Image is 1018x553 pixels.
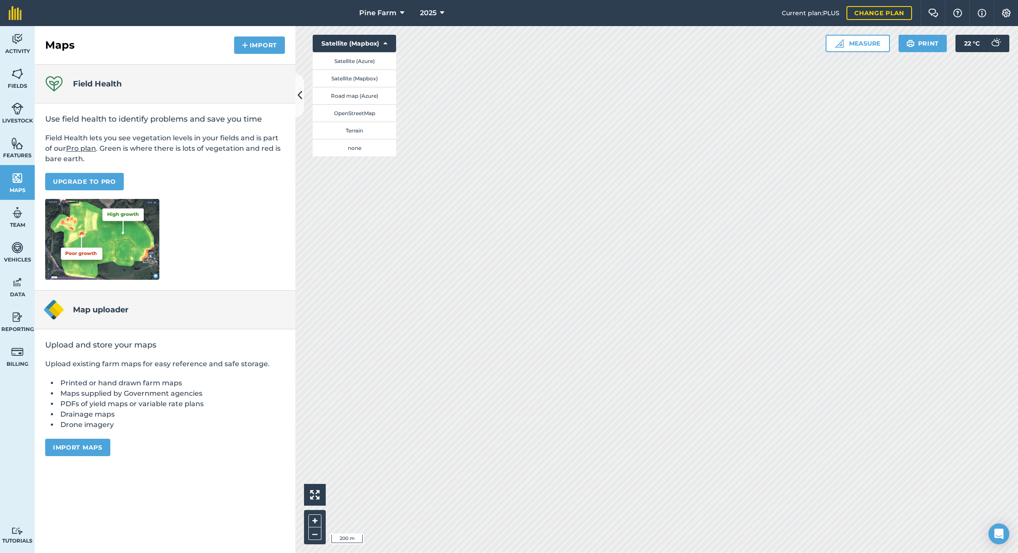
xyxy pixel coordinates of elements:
div: Open Intercom Messenger [988,523,1009,544]
button: Road map (Azure) [313,87,396,104]
img: svg+xml;base64,PD94bWwgdmVyc2lvbj0iMS4wIiBlbmNvZGluZz0idXRmLTgiPz4KPCEtLSBHZW5lcmF0b3I6IEFkb2JlIE... [11,241,23,254]
button: Print [899,35,947,52]
span: Current plan : PLUS [782,8,840,18]
img: svg+xml;base64,PD94bWwgdmVyc2lvbj0iMS4wIiBlbmNvZGluZz0idXRmLTgiPz4KPCEtLSBHZW5lcmF0b3I6IEFkb2JlIE... [11,527,23,535]
button: Terrain [313,122,396,139]
img: A cog icon [1001,9,1011,17]
h4: Map uploader [73,304,129,316]
button: Import [234,36,285,54]
li: Drainage maps [58,409,285,420]
img: svg+xml;base64,PHN2ZyB4bWxucz0iaHR0cDovL3d3dy53My5vcmcvMjAwMC9zdmciIHdpZHRoPSI1NiIgaGVpZ2h0PSI2MC... [11,67,23,80]
a: Pro plan [66,144,96,152]
img: svg+xml;base64,PHN2ZyB4bWxucz0iaHR0cDovL3d3dy53My5vcmcvMjAwMC9zdmciIHdpZHRoPSIxNyIgaGVpZ2h0PSIxNy... [978,8,986,18]
img: svg+xml;base64,PD94bWwgdmVyc2lvbj0iMS4wIiBlbmNvZGluZz0idXRmLTgiPz4KPCEtLSBHZW5lcmF0b3I6IEFkb2JlIE... [11,311,23,324]
span: 2025 [420,8,436,18]
img: A question mark icon [952,9,963,17]
button: + [308,514,321,527]
button: Measure [826,35,890,52]
img: Two speech bubbles overlapping with the left bubble in the forefront [928,9,939,17]
img: svg+xml;base64,PD94bWwgdmVyc2lvbj0iMS4wIiBlbmNvZGluZz0idXRmLTgiPz4KPCEtLSBHZW5lcmF0b3I6IEFkb2JlIE... [11,206,23,219]
a: Change plan [846,6,912,20]
h2: Upload and store your maps [45,340,285,350]
span: 22 ° C [964,35,980,52]
button: 22 °C [955,35,1009,52]
img: svg+xml;base64,PHN2ZyB4bWxucz0iaHR0cDovL3d3dy53My5vcmcvMjAwMC9zdmciIHdpZHRoPSIxNCIgaGVpZ2h0PSIyNC... [242,40,248,50]
span: Pine Farm [359,8,397,18]
li: Drone imagery [58,420,285,430]
button: – [308,527,321,540]
button: Satellite (Azure) [313,52,396,70]
a: Upgrade to Pro [45,173,124,190]
button: Satellite (Mapbox) [313,70,396,87]
img: svg+xml;base64,PD94bWwgdmVyc2lvbj0iMS4wIiBlbmNvZGluZz0idXRmLTgiPz4KPCEtLSBHZW5lcmF0b3I6IEFkb2JlIE... [11,345,23,358]
li: Maps supplied by Government agencies [58,388,285,399]
img: svg+xml;base64,PHN2ZyB4bWxucz0iaHR0cDovL3d3dy53My5vcmcvMjAwMC9zdmciIHdpZHRoPSI1NiIgaGVpZ2h0PSI2MC... [11,172,23,185]
img: svg+xml;base64,PD94bWwgdmVyc2lvbj0iMS4wIiBlbmNvZGluZz0idXRmLTgiPz4KPCEtLSBHZW5lcmF0b3I6IEFkb2JlIE... [11,102,23,115]
img: fieldmargin Logo [9,6,22,20]
h2: Use field health to identify problems and save you time [45,114,285,124]
img: svg+xml;base64,PD94bWwgdmVyc2lvbj0iMS4wIiBlbmNvZGluZz0idXRmLTgiPz4KPCEtLSBHZW5lcmF0b3I6IEFkb2JlIE... [987,35,1004,52]
img: svg+xml;base64,PHN2ZyB4bWxucz0iaHR0cDovL3d3dy53My5vcmcvMjAwMC9zdmciIHdpZHRoPSI1NiIgaGVpZ2h0PSI2MC... [11,137,23,150]
img: svg+xml;base64,PHN2ZyB4bWxucz0iaHR0cDovL3d3dy53My5vcmcvMjAwMC9zdmciIHdpZHRoPSIxOSIgaGVpZ2h0PSIyNC... [906,38,915,49]
h4: Field Health [73,78,122,90]
h2: Maps [45,38,75,52]
li: PDFs of yield maps or variable rate plans [58,399,285,409]
button: Satellite (Mapbox) [313,35,396,52]
p: Field Health lets you see vegetation levels in your fields and is part of our . Green is where th... [45,133,285,164]
p: Upload existing farm maps for easy reference and safe storage. [45,359,285,369]
li: Printed or hand drawn farm maps [58,378,285,388]
img: Four arrows, one pointing top left, one top right, one bottom right and the last bottom left [310,490,320,500]
img: Ruler icon [835,39,844,48]
img: svg+xml;base64,PD94bWwgdmVyc2lvbj0iMS4wIiBlbmNvZGluZz0idXRmLTgiPz4KPCEtLSBHZW5lcmF0b3I6IEFkb2JlIE... [11,276,23,289]
button: OpenStreetMap [313,104,396,122]
img: svg+xml;base64,PD94bWwgdmVyc2lvbj0iMS4wIiBlbmNvZGluZz0idXRmLTgiPz4KPCEtLSBHZW5lcmF0b3I6IEFkb2JlIE... [11,33,23,46]
button: Import maps [45,439,110,456]
img: Map uploader logo [43,299,64,320]
button: none [313,139,396,156]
